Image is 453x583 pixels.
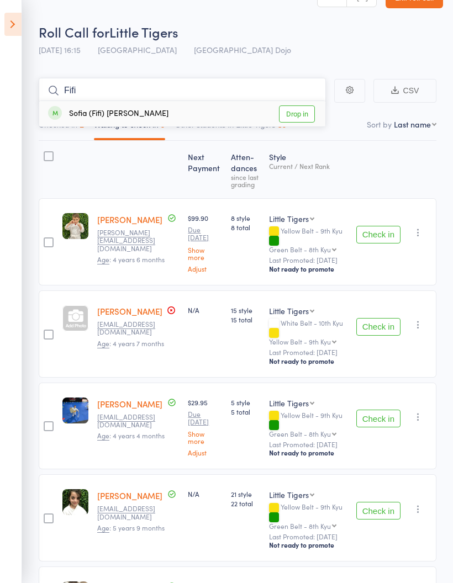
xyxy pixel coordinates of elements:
span: 5 style [231,397,260,407]
span: 22 total [231,499,260,508]
button: Check in [356,502,401,520]
div: $29.95 [188,397,222,457]
div: Style [265,146,351,193]
div: Little Tigers [269,305,309,316]
div: Current / Next Rank [269,162,347,169]
img: image1751150058.png [62,397,88,423]
span: : 4 years 7 months [97,338,164,348]
div: Little Tigers [269,397,309,409]
a: [PERSON_NAME] [97,305,162,317]
small: mail2pradeepbiswal@gmail.com [97,320,169,336]
div: Green Belt - 8th Kyu [269,430,331,437]
div: Green Belt - 8th Kyu [269,522,331,529]
div: N/A [188,305,222,315]
a: Show more [188,430,222,444]
input: Search by name [39,78,326,103]
span: : 4 years 6 months [97,255,165,264]
label: Sort by [367,119,392,130]
div: Yellow Belt - 9th Kyu [269,338,331,345]
div: Green Belt - 8th Kyu [269,246,331,253]
span: Little Tigers [109,23,178,41]
div: White Belt - 10th Kyu [269,319,347,345]
button: Check in [356,226,401,243]
small: cassiefitzgerald@gmail.com [97,413,169,429]
div: Little Tigers [269,213,309,224]
button: CSV [373,79,436,103]
small: Last Promoted: [DATE] [269,533,347,540]
small: Last Promoted: [DATE] [269,441,347,448]
div: $99.90 [188,213,222,272]
button: Other students in Little Tigers80 [175,115,287,140]
span: [GEOGRAPHIC_DATA] [98,44,177,55]
small: daoudaliaa@gmail.com [97,505,169,521]
small: Due [DATE] [188,226,222,242]
a: Adjust [188,265,222,272]
div: Atten­dances [227,146,265,193]
div: Not ready to promote [269,357,347,365]
span: : 4 years 4 months [97,431,165,441]
span: 15 total [231,315,260,324]
div: Yellow Belt - 9th Kyu [269,411,347,437]
span: [DATE] 16:15 [39,44,81,55]
span: : 5 years 9 months [97,523,165,533]
a: Adjust [188,449,222,456]
div: N/A [188,489,222,499]
small: Last Promoted: [DATE] [269,348,347,356]
div: since last grading [231,173,260,188]
span: 8 total [231,222,260,232]
div: Little Tigers [269,489,309,500]
span: [GEOGRAPHIC_DATA] Dojo [194,44,291,55]
div: Next Payment [183,146,227,193]
button: Waiting to check in9 [94,115,165,140]
a: [PERSON_NAME] [97,490,162,501]
div: Last name [394,119,431,130]
small: Due [DATE] [188,410,222,426]
div: Sofia (Fifi) [PERSON_NAME] [48,108,168,120]
span: 15 style [231,305,260,315]
span: Roll Call for [39,23,109,41]
button: Check in [356,318,401,336]
a: Drop in [279,105,315,123]
div: Yellow Belt - 9th Kyu [269,227,347,253]
span: 5 total [231,407,260,416]
span: 8 style [231,213,260,222]
div: Not ready to promote [269,264,347,273]
div: Yellow Belt - 9th Kyu [269,503,347,529]
div: Not ready to promote [269,448,347,457]
a: [PERSON_NAME] [97,214,162,225]
small: Last Promoted: [DATE] [269,256,347,264]
button: Checked in1 [39,115,84,140]
img: image1743484437.png [62,213,88,239]
img: image1743745931.png [62,489,88,515]
button: Check in [356,410,401,427]
a: Show more [188,246,222,261]
a: [PERSON_NAME] [97,398,162,410]
small: daniel@superpainters.com.au [97,229,169,252]
span: 21 style [231,489,260,499]
div: Not ready to promote [269,540,347,549]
